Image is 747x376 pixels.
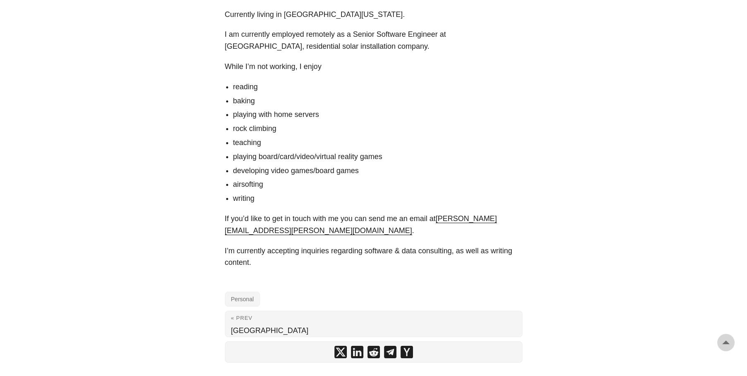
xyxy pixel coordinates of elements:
p: If you’d like to get in touch with me you can send me an email at . [225,213,523,237]
li: writing [233,193,523,205]
a: share About Greg on linkedin [351,346,363,358]
li: playing board/card/video/virtual reality games [233,151,523,163]
a: Personal [225,292,260,307]
span: « Prev [231,315,253,321]
li: reading [233,81,523,93]
a: share About Greg on x [334,346,347,358]
a: share About Greg on telegram [384,346,396,358]
li: airsofting [233,178,523,190]
a: go to top [717,334,735,351]
a: share About Greg on reddit [368,346,380,358]
p: Currently living in [GEOGRAPHIC_DATA][US_STATE]. [225,9,523,21]
a: [PERSON_NAME][EMAIL_ADDRESS][PERSON_NAME][DOMAIN_NAME] [225,214,497,235]
p: While I’m not working, I enjoy [225,61,523,73]
p: I am currently employed remotely as a Senior Software Engineer at [GEOGRAPHIC_DATA], residential ... [225,29,523,52]
span: [GEOGRAPHIC_DATA] [231,326,308,335]
li: rock climbing [233,123,523,135]
p: I’m currently accepting inquiries regarding software & data consulting, as well as writing content. [225,245,523,269]
li: developing video games/board games [233,165,523,177]
li: teaching [233,137,523,149]
a: « Prev [GEOGRAPHIC_DATA] [225,311,374,337]
li: baking [233,95,523,107]
a: share About Greg on ycombinator [401,346,413,358]
li: playing with home servers [233,109,523,121]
